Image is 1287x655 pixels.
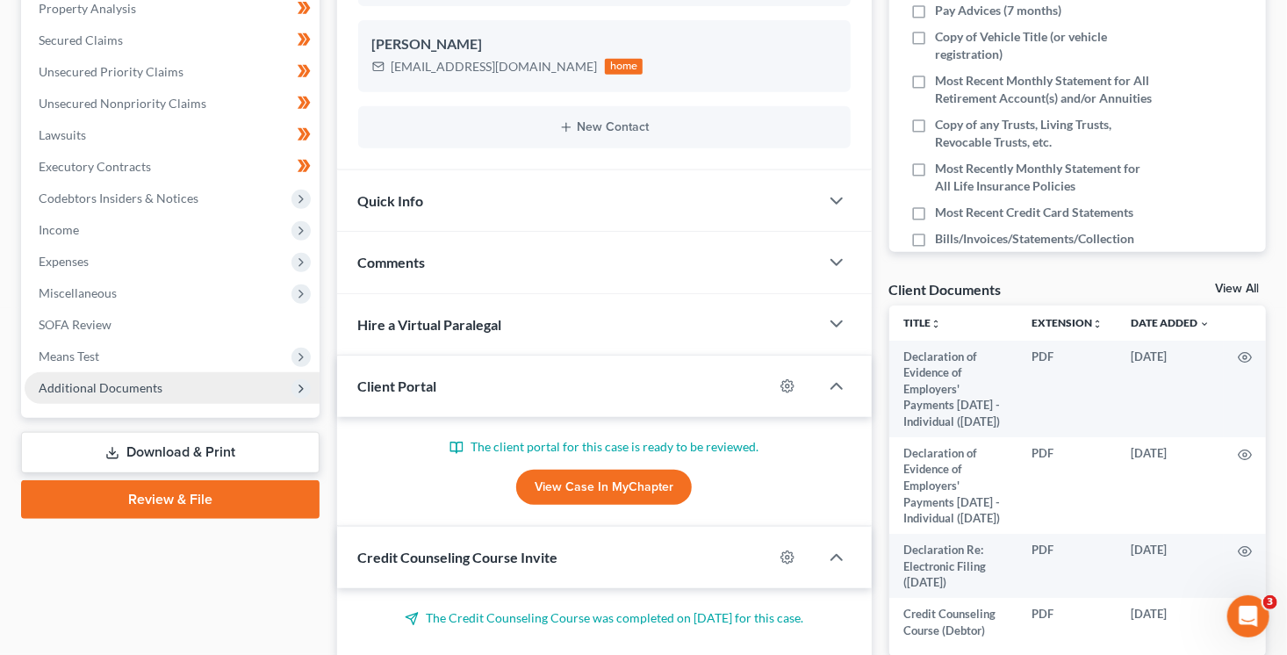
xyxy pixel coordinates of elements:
td: [DATE] [1117,598,1224,646]
a: SOFA Review [25,309,320,341]
span: Hire a Virtual Paralegal [358,316,502,333]
span: Lawsuits [39,127,86,142]
a: View All [1215,283,1259,295]
a: Download & Print [21,432,320,473]
p: The Credit Counseling Course was completed on [DATE] for this case. [358,609,851,627]
span: Executory Contracts [39,159,151,174]
a: Executory Contracts [25,151,320,183]
span: Income [39,222,79,237]
span: Credit Counseling Course Invite [358,549,558,565]
span: Copy of Vehicle Title (or vehicle registration) [935,28,1157,63]
span: Copy of any Trusts, Living Trusts, Revocable Trusts, etc. [935,116,1157,151]
td: Declaration Re: Electronic Filing ([DATE]) [889,534,1017,598]
span: Expenses [39,254,89,269]
td: Declaration of Evidence of Employers' Payments [DATE] - Individual ([DATE]) [889,341,1017,437]
span: SOFA Review [39,317,111,332]
span: Most Recent Monthly Statement for All Retirement Account(s) and/or Annuities [935,72,1157,107]
td: PDF [1017,437,1117,534]
span: Quick Info [358,192,424,209]
a: Date Added expand_more [1131,316,1210,329]
td: PDF [1017,598,1117,646]
span: 3 [1263,595,1277,609]
span: Most Recent Credit Card Statements [935,204,1133,221]
div: home [605,59,643,75]
div: Client Documents [889,280,1002,299]
iframe: Intercom live chat [1227,595,1269,637]
span: Most Recently Monthly Statement for All Life Insurance Policies [935,160,1157,195]
a: Review & File [21,480,320,519]
button: New Contact [372,120,837,134]
i: unfold_more [1092,319,1103,329]
a: Unsecured Nonpriority Claims [25,88,320,119]
span: Secured Claims [39,32,123,47]
a: Unsecured Priority Claims [25,56,320,88]
td: [DATE] [1117,534,1224,598]
i: unfold_more [931,319,941,329]
span: Client Portal [358,378,437,394]
span: Additional Documents [39,380,162,395]
i: expand_more [1199,319,1210,329]
td: [DATE] [1117,437,1224,534]
td: PDF [1017,341,1117,437]
td: Credit Counseling Course (Debtor) [889,598,1017,646]
span: Codebtors Insiders & Notices [39,191,198,205]
a: Lawsuits [25,119,320,151]
span: Bills/Invoices/Statements/Collection Letters/Creditor Correspondence [935,230,1157,265]
a: Titleunfold_more [903,316,941,329]
span: Unsecured Nonpriority Claims [39,96,206,111]
a: Extensionunfold_more [1032,316,1103,329]
a: View Case in MyChapter [516,470,692,505]
span: Unsecured Priority Claims [39,64,183,79]
td: PDF [1017,534,1117,598]
span: Pay Advices (7 months) [935,2,1061,19]
div: [EMAIL_ADDRESS][DOMAIN_NAME] [392,58,598,76]
span: Property Analysis [39,1,136,16]
a: Secured Claims [25,25,320,56]
td: [DATE] [1117,341,1224,437]
span: Comments [358,254,426,270]
span: Miscellaneous [39,285,117,300]
td: Declaration of Evidence of Employers' Payments [DATE] - Individual ([DATE]) [889,437,1017,534]
div: [PERSON_NAME] [372,34,837,55]
span: Means Test [39,349,99,363]
p: The client portal for this case is ready to be reviewed. [358,438,851,456]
